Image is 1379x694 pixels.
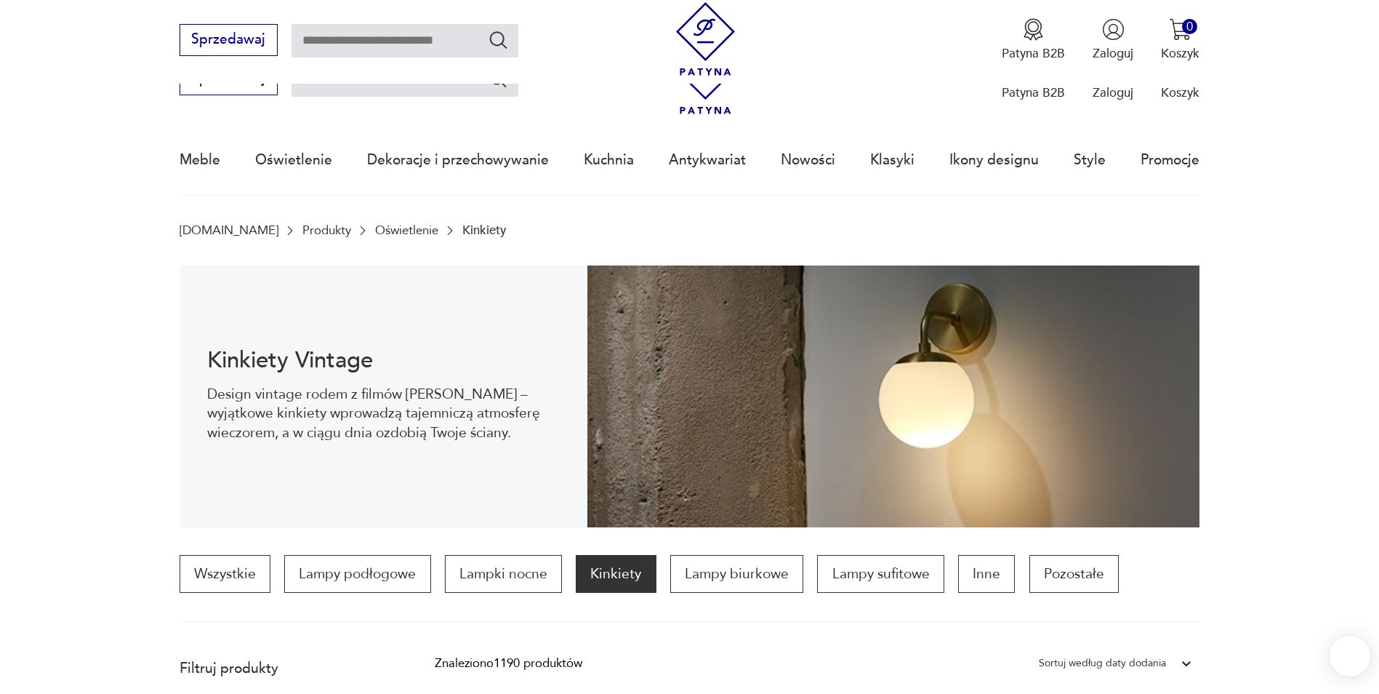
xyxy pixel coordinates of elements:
a: Pozostałe [1029,555,1119,593]
a: Kinkiety [576,555,656,593]
h1: Kinkiety Vintage [207,350,560,371]
button: 0Koszyk [1161,18,1199,62]
p: Koszyk [1161,45,1199,62]
a: Produkty [302,223,351,237]
div: Sortuj według daty dodania [1039,654,1166,673]
button: Szukaj [488,29,509,50]
p: Patyna B2B [1002,45,1065,62]
button: Szukaj [488,68,509,89]
div: Znaleziono 1190 produktów [435,654,582,673]
img: Kinkiety vintage [587,266,1199,527]
a: Wszystkie [180,555,270,593]
a: Meble [180,127,220,194]
a: Lampy podłogowe [284,555,430,593]
a: Sprzedawaj [180,35,278,47]
a: Ikona medaluPatyna B2B [1002,18,1065,62]
iframe: Smartsupp widget button [1330,636,1370,677]
a: Nowości [781,127,835,194]
img: Ikona koszyka [1169,18,1191,41]
a: [DOMAIN_NAME] [180,223,278,237]
img: Ikonka użytkownika [1102,18,1125,41]
button: Patyna B2B [1002,18,1065,62]
a: Ikony designu [949,127,1039,194]
p: Patyna B2B [1002,84,1065,101]
p: Kinkiety [462,223,506,237]
a: Oświetlenie [375,223,438,237]
div: 0 [1182,19,1197,34]
a: Lampy sufitowe [817,555,944,593]
img: Ikona medalu [1022,18,1045,41]
p: Zaloguj [1093,84,1133,101]
a: Sprzedawaj [180,74,278,86]
a: Lampy biurkowe [670,555,803,593]
p: Filtruj produkty [180,659,393,678]
a: Klasyki [870,127,914,194]
a: Style [1074,127,1106,194]
a: Promocje [1141,127,1199,194]
a: Lampki nocne [445,555,562,593]
a: Kuchnia [584,127,634,194]
p: Zaloguj [1093,45,1133,62]
a: Dekoracje i przechowywanie [367,127,549,194]
button: Sprzedawaj [180,24,278,56]
p: Koszyk [1161,84,1199,101]
button: Zaloguj [1093,18,1133,62]
img: Patyna - sklep z meblami i dekoracjami vintage [669,2,742,76]
p: Design vintage rodem z filmów [PERSON_NAME] – wyjątkowe kinkiety wprowadzą tajemniczą atmosferę w... [207,385,560,442]
a: Antykwariat [669,127,746,194]
a: Inne [958,555,1015,593]
a: Oświetlenie [255,127,332,194]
